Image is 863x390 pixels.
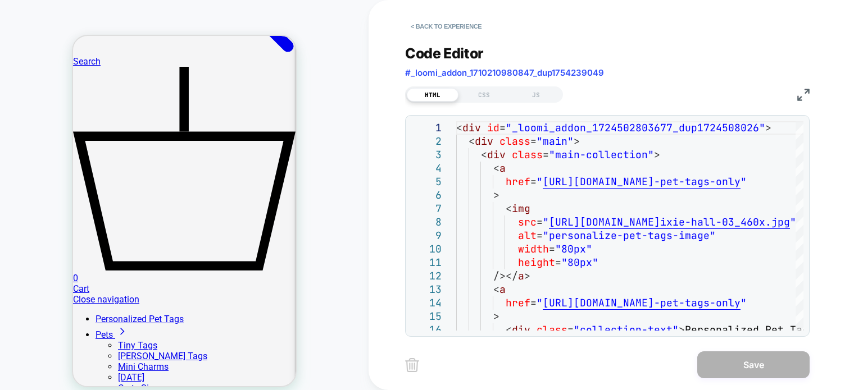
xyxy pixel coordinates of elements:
[574,323,679,336] span: "collection-text"
[543,229,716,242] span: "personalize-pet-tags-image"
[543,215,549,228] span: "
[679,323,685,336] span: >
[166,296,222,350] iframe: Chat Widget
[654,175,741,188] span: -pet-tags-only
[45,325,96,336] a: Mini Charms
[537,323,567,336] span: class
[797,89,810,101] img: fullscreen
[510,88,562,102] div: JS
[411,242,442,256] div: 10
[411,148,442,162] div: 3
[499,283,506,296] span: a
[537,296,543,309] span: "
[654,296,741,309] span: -pet-tags-only
[537,215,543,228] span: =
[411,256,442,269] div: 11
[561,256,598,269] span: "80px"
[741,296,747,309] span: "
[456,121,462,134] span: <
[411,269,442,283] div: 12
[518,229,537,242] span: alt
[506,121,765,134] span: "_loomi_addon_1724502803677_dup1724508026"
[506,323,512,336] span: <
[537,229,543,242] span: =
[475,135,493,148] span: div
[543,175,654,188] span: [URL][DOMAIN_NAME]
[518,215,537,228] span: src
[790,215,796,228] span: "
[411,162,442,175] div: 4
[411,189,442,202] div: 6
[45,347,90,357] a: Crate Signs
[22,293,56,304] a: Pets
[469,135,475,148] span: <
[405,358,419,372] img: delete
[411,283,442,296] div: 13
[543,148,549,161] span: =
[499,162,506,175] span: a
[530,296,537,309] span: =
[549,215,660,228] span: [URL][DOMAIN_NAME]
[407,88,458,102] div: HTML
[518,242,549,255] span: width
[555,242,592,255] span: "80px"
[493,283,499,296] span: <
[45,315,134,325] a: [PERSON_NAME] Tags
[499,135,530,148] span: class
[537,135,574,148] span: "main"
[685,323,815,336] span: Personalized Pet Tags
[518,269,524,282] span: a
[458,88,510,102] div: CSS
[411,175,442,189] div: 5
[462,121,481,134] span: div
[512,148,543,161] span: class
[493,189,499,201] span: >
[524,269,530,282] span: >
[411,310,442,323] div: 15
[493,162,499,175] span: <
[405,17,487,35] button: < Back to experience
[22,293,40,304] span: Pets
[22,278,111,288] a: Personalized Pet Tags
[506,296,530,309] span: href
[45,304,84,315] a: Tiny Tags
[549,242,555,255] span: =
[543,296,654,309] span: [URL][DOMAIN_NAME]
[506,175,530,188] span: href
[555,256,561,269] span: =
[697,351,810,378] button: Save
[537,175,543,188] span: "
[530,135,537,148] span: =
[530,175,537,188] span: =
[481,148,487,161] span: <
[493,269,518,282] span: /></
[487,121,499,134] span: id
[411,135,442,148] div: 2
[487,148,506,161] span: div
[411,215,442,229] div: 8
[574,135,580,148] span: >
[411,202,442,215] div: 7
[499,121,506,134] span: =
[518,256,555,269] span: height
[506,202,512,215] span: <
[765,121,771,134] span: >
[567,323,574,336] span: =
[660,215,790,228] span: ixie-hall-03_460x.jpg
[741,175,747,188] span: "
[411,323,442,337] div: 16
[411,229,442,242] div: 9
[405,45,484,62] span: Code Editor
[45,336,71,347] a: [DATE]
[411,121,442,135] div: 1
[493,310,499,323] span: >
[654,148,660,161] span: >
[512,323,530,336] span: div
